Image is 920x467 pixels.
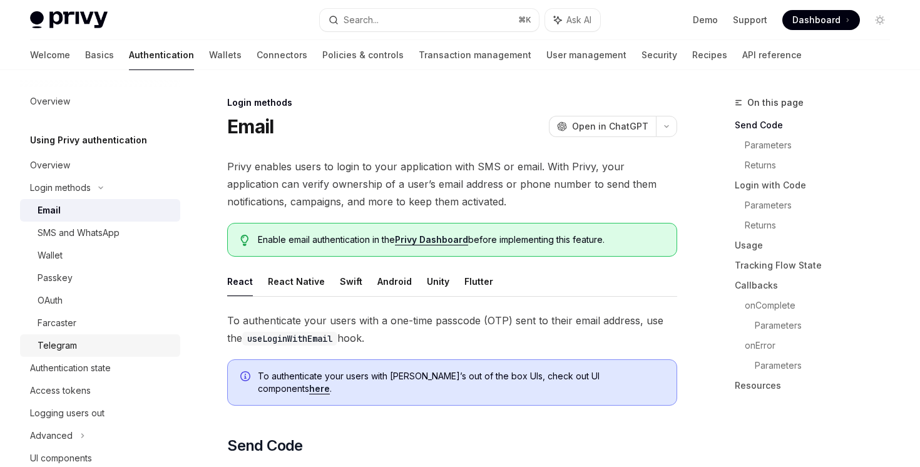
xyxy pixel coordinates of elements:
a: SMS and WhatsApp [20,222,180,244]
div: Overview [30,158,70,173]
span: Privy enables users to login to your application with SMS or email. With Privy, your application ... [227,158,677,210]
a: Dashboard [782,10,860,30]
a: Passkey [20,267,180,289]
div: Authentication state [30,361,111,376]
a: Policies & controls [322,40,404,70]
div: Telegram [38,338,77,353]
a: Security [641,40,677,70]
div: OAuth [38,293,63,308]
span: To authenticate your users with a one-time passcode (OTP) sent to their email address, use the hook. [227,312,677,347]
a: Demo [693,14,718,26]
a: Authentication state [20,357,180,379]
button: React [227,267,253,296]
a: Authentication [129,40,194,70]
a: Parameters [755,356,900,376]
button: Search...⌘K [320,9,538,31]
h1: Email [227,115,273,138]
a: Telegram [20,334,180,357]
a: onError [745,336,900,356]
a: onComplete [745,295,900,316]
svg: Tip [240,235,249,246]
div: Overview [30,94,70,109]
div: Search... [344,13,379,28]
div: Email [38,203,61,218]
button: React Native [268,267,325,296]
a: Resources [735,376,900,396]
a: Send Code [735,115,900,135]
div: Passkey [38,270,73,285]
span: Dashboard [792,14,841,26]
a: Support [733,14,767,26]
span: ⌘ K [518,15,531,25]
span: To authenticate your users with [PERSON_NAME]’s out of the box UIs, check out UI components . [258,370,664,395]
a: Callbacks [735,275,900,295]
span: Send Code [227,436,303,456]
img: light logo [30,11,108,29]
div: Access tokens [30,383,91,398]
a: Wallet [20,244,180,267]
a: Basics [85,40,114,70]
a: Parameters [745,195,900,215]
a: Privy Dashboard [395,234,468,245]
a: Returns [745,155,900,175]
div: SMS and WhatsApp [38,225,120,240]
a: Welcome [30,40,70,70]
span: Open in ChatGPT [572,120,648,133]
a: Transaction management [419,40,531,70]
button: Open in ChatGPT [549,116,656,137]
a: Recipes [692,40,727,70]
div: Login methods [227,96,677,109]
button: Android [377,267,412,296]
a: Usage [735,235,900,255]
a: OAuth [20,289,180,312]
button: Ask AI [545,9,600,31]
div: Logging users out [30,406,105,421]
div: Farcaster [38,316,76,331]
a: Logging users out [20,402,180,424]
button: Toggle dark mode [870,10,890,30]
span: On this page [747,95,804,110]
button: Swift [340,267,362,296]
a: here [309,383,330,394]
code: useLoginWithEmail [242,332,337,346]
button: Unity [427,267,449,296]
a: Overview [20,90,180,113]
div: UI components [30,451,92,466]
a: API reference [742,40,802,70]
a: Email [20,199,180,222]
div: Wallet [38,248,63,263]
a: Login with Code [735,175,900,195]
a: Parameters [745,135,900,155]
a: Tracking Flow State [735,255,900,275]
div: Login methods [30,180,91,195]
a: Access tokens [20,379,180,402]
a: Farcaster [20,312,180,334]
div: Advanced [30,428,73,443]
h5: Using Privy authentication [30,133,147,148]
svg: Info [240,371,253,384]
a: Parameters [755,316,900,336]
a: Connectors [257,40,307,70]
a: Returns [745,215,900,235]
a: Overview [20,154,180,177]
button: Flutter [464,267,493,296]
span: Enable email authentication in the before implementing this feature. [258,233,664,246]
a: User management [546,40,626,70]
span: Ask AI [566,14,591,26]
a: Wallets [209,40,242,70]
